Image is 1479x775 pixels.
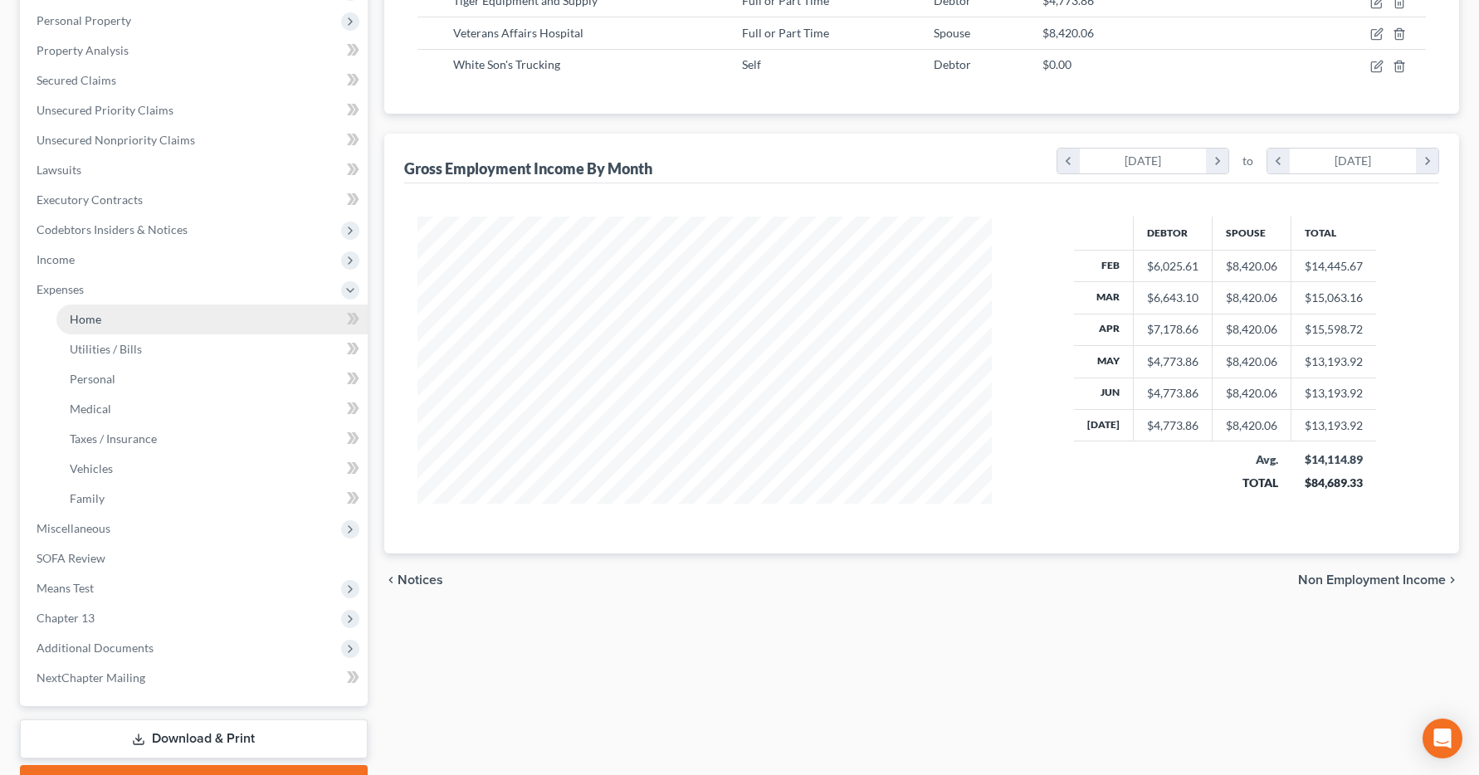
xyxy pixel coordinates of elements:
[1080,149,1207,173] div: [DATE]
[453,57,560,71] span: White Son's Trucking
[1226,385,1277,402] div: $8,420.06
[1147,385,1198,402] div: $4,773.86
[37,163,81,177] span: Lawsuits
[37,103,173,117] span: Unsecured Priority Claims
[56,424,368,454] a: Taxes / Insurance
[1226,451,1278,468] div: Avg.
[37,641,154,655] span: Additional Documents
[23,125,368,155] a: Unsecured Nonpriority Claims
[1291,410,1377,441] td: $13,193.92
[1074,250,1134,281] th: Feb
[398,573,443,587] span: Notices
[56,334,368,364] a: Utilities / Bills
[1446,573,1459,587] i: chevron_right
[56,305,368,334] a: Home
[37,193,143,207] span: Executory Contracts
[384,573,443,587] button: chevron_left Notices
[56,394,368,424] a: Medical
[1291,250,1377,281] td: $14,445.67
[1298,573,1459,587] button: Non Employment Income chevron_right
[1147,417,1198,434] div: $4,773.86
[1226,417,1277,434] div: $8,420.06
[1242,153,1253,169] span: to
[1226,353,1277,370] div: $8,420.06
[70,461,113,475] span: Vehicles
[1226,321,1277,338] div: $8,420.06
[934,26,970,40] span: Spouse
[1074,314,1134,345] th: Apr
[1042,57,1071,71] span: $0.00
[37,581,94,595] span: Means Test
[70,312,101,326] span: Home
[934,57,971,71] span: Debtor
[23,185,368,215] a: Executory Contracts
[1206,149,1228,173] i: chevron_right
[37,73,116,87] span: Secured Claims
[742,57,761,71] span: Self
[1423,719,1462,758] div: Open Intercom Messenger
[20,719,368,758] a: Download & Print
[404,158,652,178] div: Gross Employment Income By Month
[1057,149,1080,173] i: chevron_left
[37,611,95,625] span: Chapter 13
[1291,378,1377,409] td: $13,193.92
[1298,573,1446,587] span: Non Employment Income
[1074,378,1134,409] th: Jun
[1147,321,1198,338] div: $7,178.66
[37,222,188,236] span: Codebtors Insiders & Notices
[1291,346,1377,378] td: $13,193.92
[1291,314,1377,345] td: $15,598.72
[56,364,368,394] a: Personal
[1267,149,1290,173] i: chevron_left
[37,282,84,296] span: Expenses
[56,484,368,514] a: Family
[742,26,829,40] span: Full or Part Time
[37,43,129,57] span: Property Analysis
[23,66,368,95] a: Secured Claims
[70,431,157,446] span: Taxes / Insurance
[70,402,111,416] span: Medical
[1226,290,1277,306] div: $8,420.06
[37,521,110,535] span: Miscellaneous
[1226,475,1278,491] div: TOTAL
[1416,149,1438,173] i: chevron_right
[56,454,368,484] a: Vehicles
[23,36,368,66] a: Property Analysis
[37,252,75,266] span: Income
[1305,475,1364,491] div: $84,689.33
[1134,217,1213,250] th: Debtor
[23,95,368,125] a: Unsecured Priority Claims
[23,155,368,185] a: Lawsuits
[37,551,105,565] span: SOFA Review
[1074,410,1134,441] th: [DATE]
[1147,353,1198,370] div: $4,773.86
[1291,217,1377,250] th: Total
[23,663,368,693] a: NextChapter Mailing
[1213,217,1291,250] th: Spouse
[1074,282,1134,314] th: Mar
[1291,282,1377,314] td: $15,063.16
[70,342,142,356] span: Utilities / Bills
[23,543,368,573] a: SOFA Review
[384,573,398,587] i: chevron_left
[1147,258,1198,275] div: $6,025.61
[70,372,115,386] span: Personal
[1042,26,1094,40] span: $8,420.06
[37,13,131,27] span: Personal Property
[1290,149,1417,173] div: [DATE]
[1305,451,1364,468] div: $14,114.89
[37,670,145,685] span: NextChapter Mailing
[37,133,195,147] span: Unsecured Nonpriority Claims
[1226,258,1277,275] div: $8,420.06
[1147,290,1198,306] div: $6,643.10
[70,491,105,505] span: Family
[453,26,583,40] span: Veterans Affairs Hospital
[1074,346,1134,378] th: May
